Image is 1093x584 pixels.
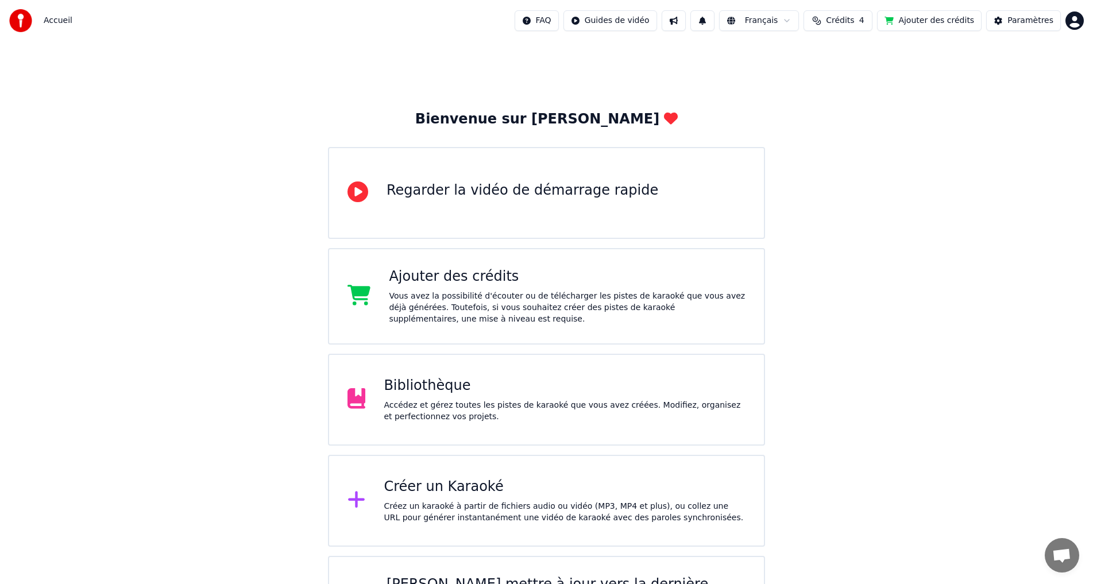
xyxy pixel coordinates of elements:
[1007,15,1053,26] div: Paramètres
[44,15,72,26] nav: breadcrumb
[826,15,854,26] span: Crédits
[859,15,864,26] span: 4
[44,15,72,26] span: Accueil
[9,9,32,32] img: youka
[389,291,746,325] div: Vous avez la possibilité d'écouter ou de télécharger les pistes de karaoké que vous avez déjà gén...
[384,400,746,423] div: Accédez et gérez toutes les pistes de karaoké que vous avez créées. Modifiez, organisez et perfec...
[384,377,746,395] div: Bibliothèque
[387,181,658,200] div: Regarder la vidéo de démarrage rapide
[415,110,678,129] div: Bienvenue sur [PERSON_NAME]
[563,10,657,31] button: Guides de vidéo
[389,268,746,286] div: Ajouter des crédits
[1045,538,1079,573] a: Ouvrir le chat
[877,10,982,31] button: Ajouter des crédits
[384,501,746,524] div: Créez un karaoké à partir de fichiers audio ou vidéo (MP3, MP4 et plus), ou collez une URL pour g...
[986,10,1061,31] button: Paramètres
[515,10,559,31] button: FAQ
[804,10,872,31] button: Crédits4
[384,478,746,496] div: Créer un Karaoké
